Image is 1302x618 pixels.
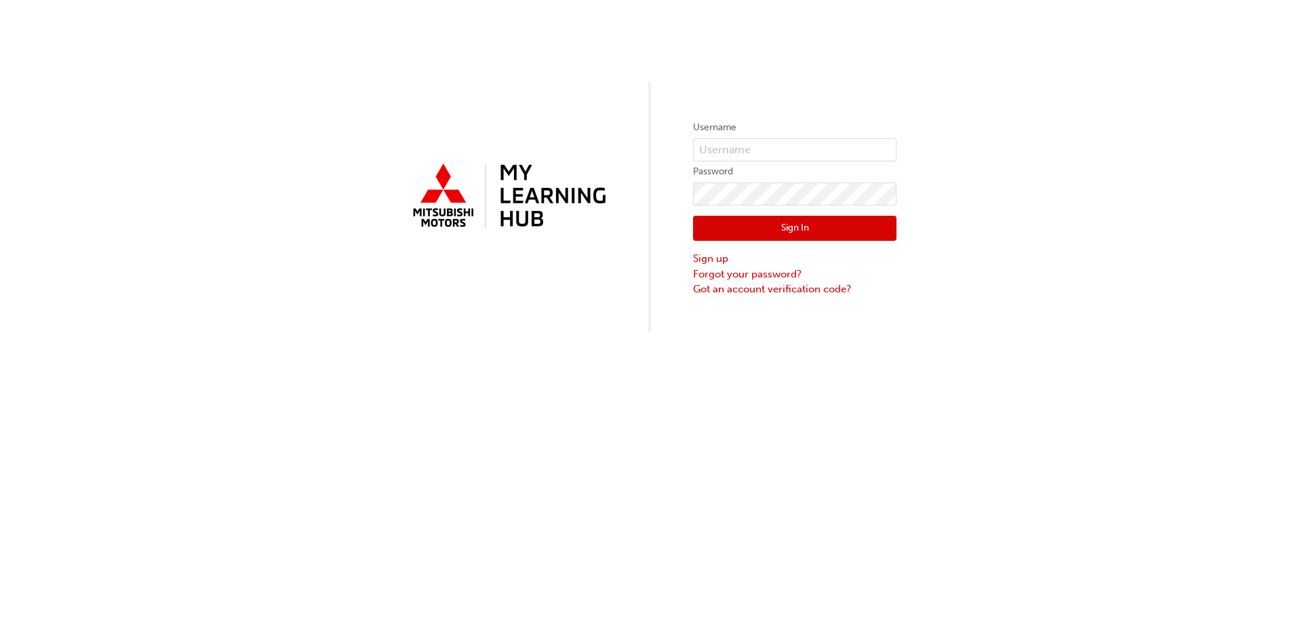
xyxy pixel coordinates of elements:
a: Sign up [693,251,896,267]
a: Forgot your password? [693,267,896,282]
img: mmal [406,158,609,235]
label: Username [693,119,896,136]
a: Got an account verification code? [693,282,896,297]
button: Sign In [693,216,896,242]
label: Password [693,163,896,180]
input: Username [693,138,896,161]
